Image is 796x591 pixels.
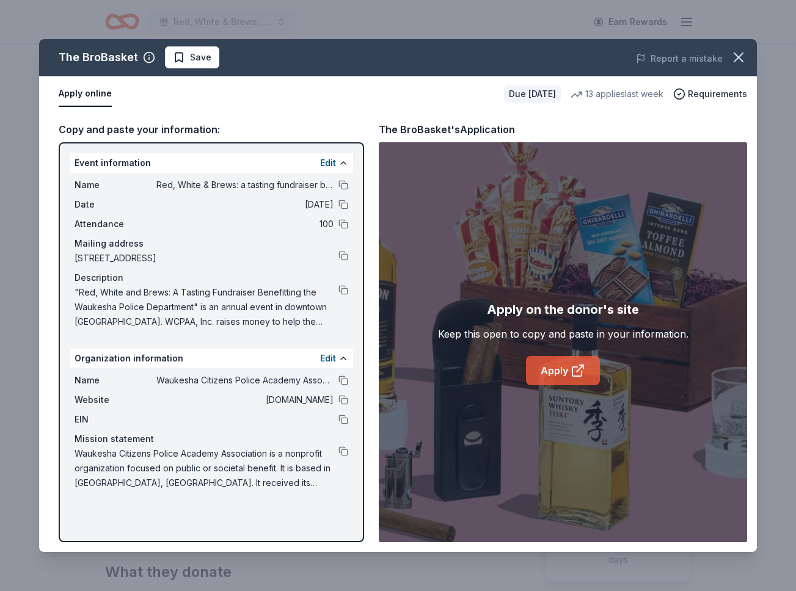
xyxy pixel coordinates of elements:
span: Name [75,373,156,388]
span: 100 [156,217,334,231]
button: Report a mistake [636,51,723,66]
span: [DOMAIN_NAME] [156,393,334,407]
div: Keep this open to copy and paste in your information. [438,327,688,341]
button: Requirements [673,87,747,101]
div: Due [DATE] [504,85,561,103]
a: Apply [526,356,600,385]
div: Mailing address [75,236,348,251]
span: Name [75,178,156,192]
span: "Red, White and Brews: A Tasting Fundraiser Benefitting the Waukesha Police Department" is an ann... [75,285,338,329]
span: Red, White & Brews: a tasting fundraiser benefitting the Waukesha Police Department [156,178,334,192]
span: Attendance [75,217,156,231]
button: Save [165,46,219,68]
span: Waukesha Citizens Police Academy Association [156,373,334,388]
div: Apply on the donor's site [487,300,639,319]
span: Waukesha Citizens Police Academy Association is a nonprofit organization focused on public or soc... [75,446,338,490]
span: Requirements [688,87,747,101]
div: Description [75,270,348,285]
span: [STREET_ADDRESS] [75,251,338,266]
div: Event information [70,153,353,173]
div: Copy and paste your information: [59,121,364,137]
span: [DATE] [156,197,334,212]
button: Edit [320,156,336,170]
button: Edit [320,351,336,366]
div: The BroBasket [59,48,138,67]
button: Apply online [59,81,112,107]
div: Mission statement [75,432,348,446]
div: Organization information [70,349,353,368]
div: The BroBasket's Application [379,121,515,137]
span: Date [75,197,156,212]
div: 13 applies last week [571,87,663,101]
span: Save [190,50,211,65]
span: EIN [75,412,156,427]
span: Website [75,393,156,407]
